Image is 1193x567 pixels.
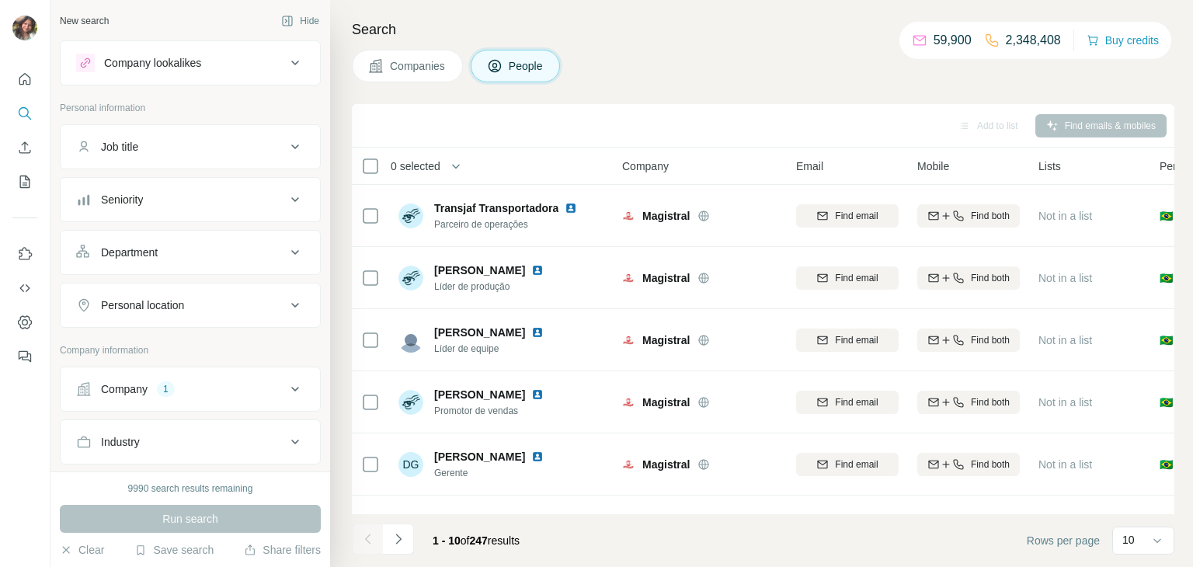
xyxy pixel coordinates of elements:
img: Logo of Magistral [622,458,635,471]
span: Find email [835,209,878,223]
span: Find both [971,209,1010,223]
img: Avatar [398,328,423,353]
span: [PERSON_NAME] [434,325,525,340]
button: Find both [917,453,1020,476]
span: 🇧🇷 [1160,395,1173,410]
span: Find email [835,395,878,409]
span: [PERSON_NAME] [434,511,525,527]
p: 59,900 [934,31,972,50]
div: New search [60,14,109,28]
span: Not in a list [1038,334,1092,346]
span: Find both [971,395,1010,409]
button: Find email [796,266,899,290]
button: Find email [796,204,899,228]
div: Company [101,381,148,397]
button: My lists [12,168,37,196]
span: 🇧🇷 [1160,457,1173,472]
span: Not in a list [1038,272,1092,284]
button: Enrich CSV [12,134,37,162]
span: Not in a list [1038,458,1092,471]
button: Company lookalikes [61,44,320,82]
span: Rows per page [1027,533,1100,548]
img: Avatar [398,514,423,539]
button: Find both [917,204,1020,228]
span: Companies [390,58,447,74]
span: Líder de equipe [434,342,550,356]
div: DG [398,452,423,477]
img: LinkedIn logo [531,450,544,463]
button: Share filters [244,542,321,558]
p: 10 [1122,532,1135,548]
button: Feedback [12,343,37,370]
img: Avatar [398,266,423,290]
button: Find email [796,329,899,352]
img: Logo of Magistral [622,210,635,222]
span: Find email [835,271,878,285]
span: 1 - 10 [433,534,461,547]
button: Find both [917,329,1020,352]
button: Industry [61,423,320,461]
span: Magistral [642,332,690,348]
div: 9990 search results remaining [128,482,253,496]
span: Promotor de vendas [434,404,550,418]
span: Find email [835,457,878,471]
span: Lists [1038,158,1061,174]
p: Personal information [60,101,321,115]
button: Hide [270,9,330,33]
span: 🇧🇷 [1160,270,1173,286]
img: LinkedIn logo [531,264,544,277]
span: 🇧🇷 [1160,332,1173,348]
div: Seniority [101,192,143,207]
img: Avatar [12,16,37,40]
button: Seniority [61,181,320,218]
span: Not in a list [1038,210,1092,222]
span: [PERSON_NAME] [434,449,525,464]
span: 🇧🇷 [1160,208,1173,224]
button: Use Surfe on LinkedIn [12,240,37,268]
img: LinkedIn logo [531,388,544,401]
p: Company information [60,343,321,357]
span: Gerente [434,466,550,480]
button: Personal location [61,287,320,324]
button: Use Surfe API [12,274,37,302]
img: LinkedIn logo [531,326,544,339]
p: 2,348,408 [1006,31,1061,50]
span: Parceiro de operações [434,217,583,231]
span: Mobile [917,158,949,174]
img: Avatar [398,203,423,228]
img: Avatar [398,390,423,415]
div: Job title [101,139,138,155]
span: Magistral [642,457,690,472]
div: Department [101,245,158,260]
span: Find email [835,333,878,347]
img: LinkedIn logo [565,202,577,214]
div: Personal location [101,297,184,313]
button: Save search [134,542,214,558]
button: Buy credits [1087,30,1159,51]
button: Find both [917,266,1020,290]
button: Search [12,99,37,127]
div: Industry [101,434,140,450]
button: Find email [796,391,899,414]
button: Quick start [12,65,37,93]
span: [PERSON_NAME] [434,263,525,278]
span: Líder de produção [434,280,550,294]
img: LinkedIn logo [531,513,544,525]
img: Logo of Magistral [622,334,635,346]
span: Find both [971,333,1010,347]
span: Magistral [642,395,690,410]
span: 247 [470,534,488,547]
button: Find email [796,453,899,476]
button: Job title [61,128,320,165]
span: Find both [971,271,1010,285]
span: [PERSON_NAME] [434,387,525,402]
button: Navigate to next page [383,524,414,555]
span: of [461,534,470,547]
span: Email [796,158,823,174]
span: Find both [971,457,1010,471]
span: 0 selected [391,158,440,174]
span: Company [622,158,669,174]
button: Department [61,234,320,271]
div: Company lookalikes [104,55,201,71]
h4: Search [352,19,1174,40]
